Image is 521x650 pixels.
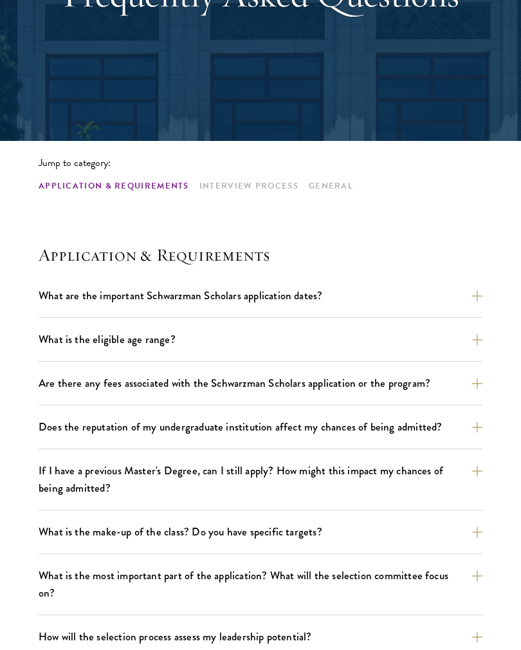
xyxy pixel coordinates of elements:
a: Interview Process [199,180,298,193]
button: How will the selection process assess my leadership potential? [39,626,482,648]
button: Does the reputation of my undergraduate institution affect my chances of being admitted? [39,416,482,438]
h4: Application & Requirements [39,245,482,265]
a: Application & Requirements [39,180,189,193]
button: What is the make-up of the class? Do you have specific targets? [39,521,482,543]
button: What is the most important part of the application? What will the selection committee focus on? [39,564,482,604]
a: General [309,180,353,193]
button: What is the eligible age range? [39,328,482,351]
button: What are the important Schwarzman Scholars application dates? [39,284,482,307]
button: Are there any fees associated with the Schwarzman Scholars application or the program? [39,372,482,395]
button: If I have a previous Master's Degree, can I still apply? How might this impact my chances of bein... [39,460,482,499]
